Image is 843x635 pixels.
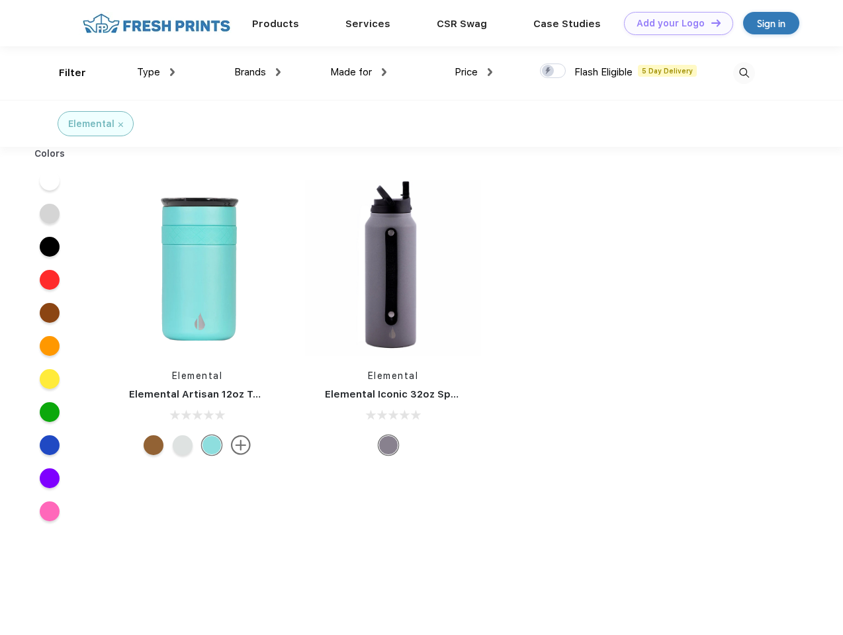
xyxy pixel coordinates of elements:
[733,62,755,84] img: desktop_search.svg
[173,435,193,455] div: White Marble
[638,65,697,77] span: 5 Day Delivery
[79,12,234,35] img: fo%20logo%202.webp
[276,68,281,76] img: dropdown.png
[574,66,633,78] span: Flash Eligible
[202,435,222,455] div: Robin's Egg
[68,117,114,131] div: Elemental
[637,18,705,29] div: Add your Logo
[109,180,285,356] img: func=resize&h=266
[118,122,123,127] img: filter_cancel.svg
[305,180,481,356] img: func=resize&h=266
[330,66,372,78] span: Made for
[345,18,390,30] a: Services
[325,388,535,400] a: Elemental Iconic 32oz Sport Water Bottle
[137,66,160,78] span: Type
[711,19,721,26] img: DT
[488,68,492,76] img: dropdown.png
[24,147,75,161] div: Colors
[231,435,251,455] img: more.svg
[368,370,419,381] a: Elemental
[170,68,175,76] img: dropdown.png
[382,68,386,76] img: dropdown.png
[144,435,163,455] div: Teak Wood
[129,388,288,400] a: Elemental Artisan 12oz Tumbler
[437,18,487,30] a: CSR Swag
[252,18,299,30] a: Products
[234,66,266,78] span: Brands
[59,65,86,81] div: Filter
[757,16,785,31] div: Sign in
[455,66,478,78] span: Price
[172,370,223,381] a: Elemental
[743,12,799,34] a: Sign in
[378,435,398,455] div: Graphite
